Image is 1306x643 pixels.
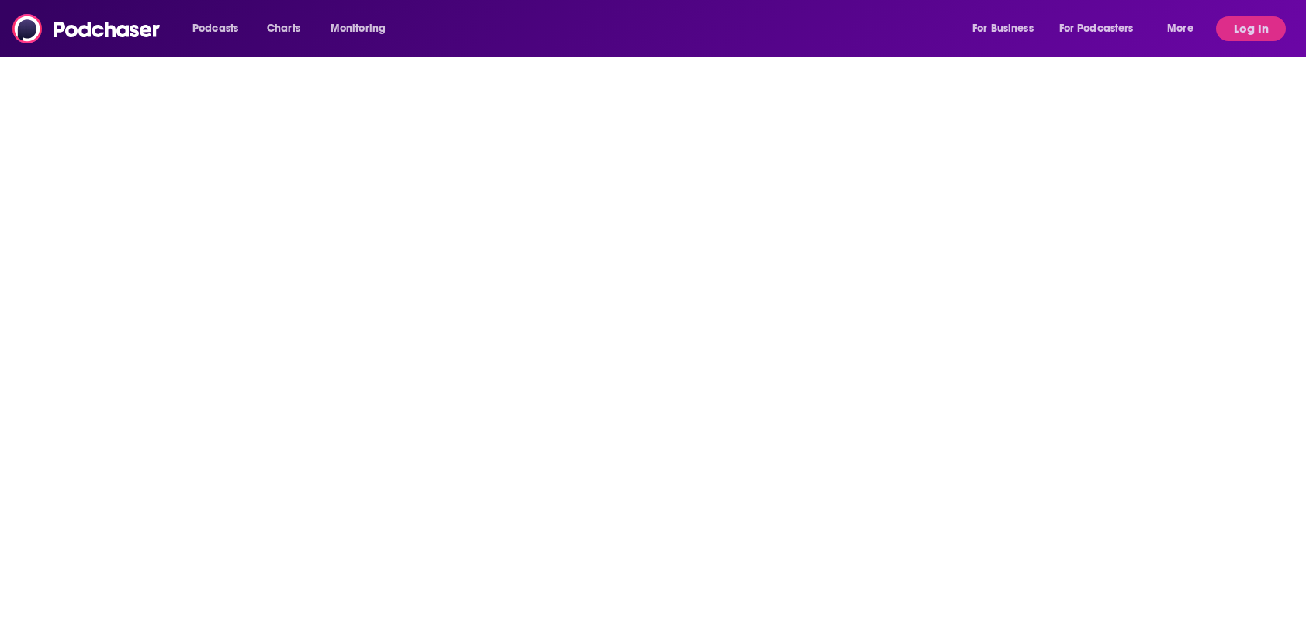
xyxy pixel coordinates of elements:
button: open menu [320,16,406,41]
span: Charts [267,18,300,40]
span: For Podcasters [1059,18,1134,40]
span: More [1167,18,1193,40]
button: open menu [1049,16,1156,41]
button: open menu [182,16,258,41]
button: open menu [1156,16,1213,41]
span: Podcasts [192,18,238,40]
span: Monitoring [331,18,386,40]
button: Log In [1216,16,1286,41]
button: open menu [961,16,1053,41]
a: Charts [257,16,310,41]
span: For Business [972,18,1034,40]
img: Podchaser - Follow, Share and Rate Podcasts [12,14,161,43]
